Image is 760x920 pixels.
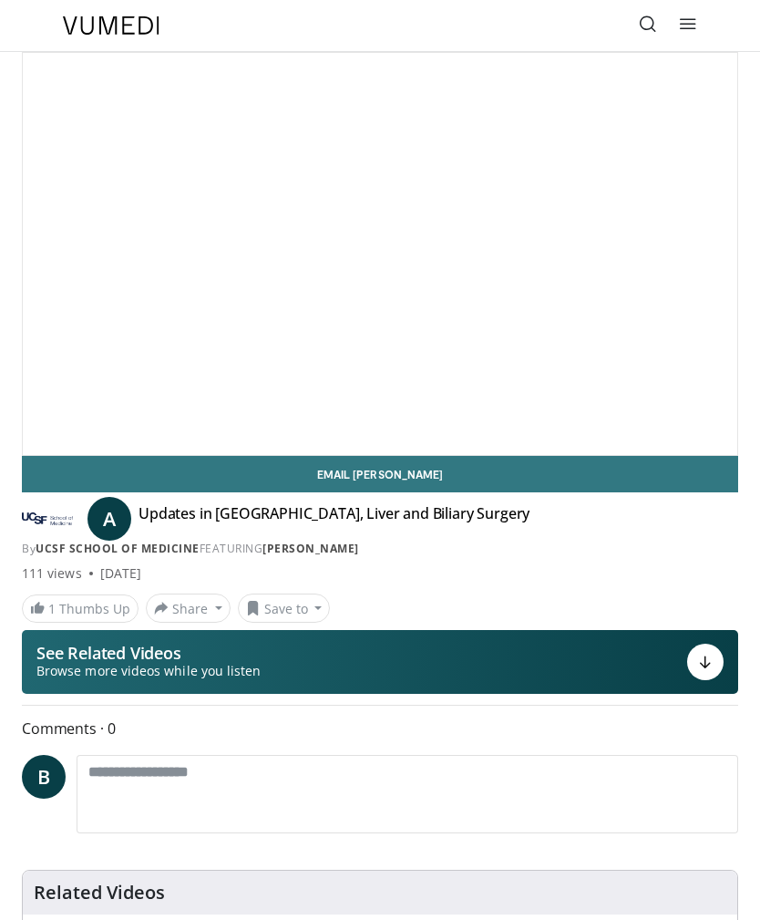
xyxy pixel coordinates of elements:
[22,504,73,533] img: UCSF School of Medicine
[36,644,261,662] p: See Related Videos
[22,456,738,492] a: Email [PERSON_NAME]
[22,564,82,583] span: 111 views
[36,662,261,680] span: Browse more videos while you listen
[36,541,200,556] a: UCSF School of Medicine
[146,594,231,623] button: Share
[100,564,141,583] div: [DATE]
[63,16,159,35] img: VuMedi Logo
[238,594,331,623] button: Save to
[87,497,131,541] a: A
[22,630,738,694] button: See Related Videos Browse more videos while you listen
[22,755,66,799] a: B
[262,541,359,556] a: [PERSON_NAME]
[139,504,529,533] h4: Updates in [GEOGRAPHIC_DATA], Liver and Biliary Surgery
[22,594,139,623] a: 1 Thumbs Up
[23,53,737,455] video-js: Video Player
[48,600,56,617] span: 1
[22,541,738,557] div: By FEATURING
[34,882,165,904] h4: Related Videos
[22,717,738,740] span: Comments 0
